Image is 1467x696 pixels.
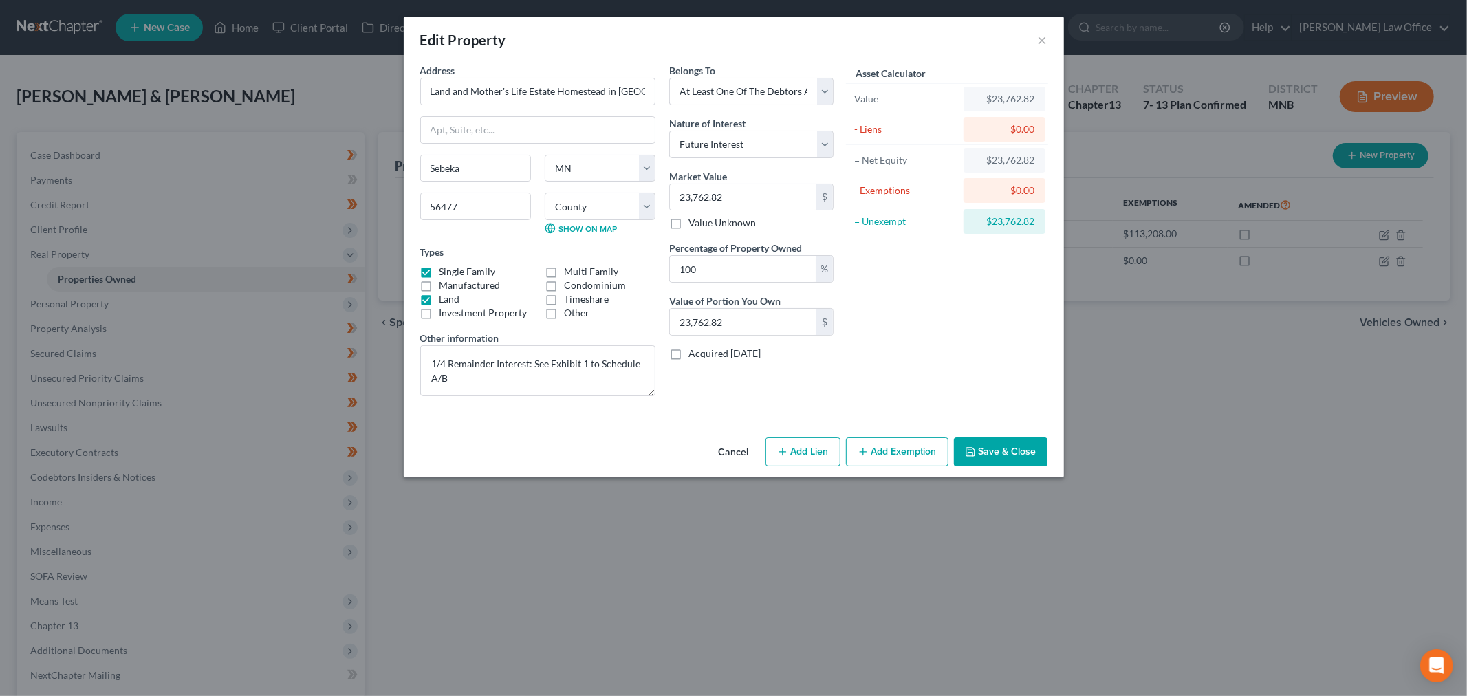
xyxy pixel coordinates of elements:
[688,347,761,360] label: Acquired [DATE]
[439,265,496,279] label: Single Family
[816,184,833,210] div: $
[564,292,609,306] label: Timeshare
[420,245,444,259] label: Types
[564,279,626,292] label: Condominium
[975,122,1034,136] div: $0.00
[854,153,958,167] div: = Net Equity
[564,306,589,320] label: Other
[708,439,760,466] button: Cancel
[854,92,958,106] div: Value
[420,193,531,220] input: Enter zip...
[975,184,1034,197] div: $0.00
[669,241,802,255] label: Percentage of Property Owned
[975,92,1034,106] div: $23,762.82
[669,116,746,131] label: Nature of Interest
[669,65,715,76] span: Belongs To
[439,292,460,306] label: Land
[975,153,1034,167] div: $23,762.82
[846,437,948,466] button: Add Exemption
[816,256,833,282] div: %
[421,78,655,105] input: Enter address...
[975,215,1034,228] div: $23,762.82
[670,184,816,210] input: 0.00
[670,309,816,335] input: 0.00
[420,30,506,50] div: Edit Property
[688,216,756,230] label: Value Unknown
[954,437,1047,466] button: Save & Close
[854,122,958,136] div: - Liens
[816,309,833,335] div: $
[669,169,727,184] label: Market Value
[545,223,617,234] a: Show on Map
[856,66,926,80] label: Asset Calculator
[1038,32,1047,48] button: ×
[1420,649,1453,682] div: Open Intercom Messenger
[670,256,816,282] input: 0.00
[439,306,528,320] label: Investment Property
[420,65,455,76] span: Address
[669,294,781,308] label: Value of Portion You Own
[421,155,530,182] input: Enter city...
[765,437,840,466] button: Add Lien
[854,184,958,197] div: - Exemptions
[420,331,499,345] label: Other information
[439,279,501,292] label: Manufactured
[421,117,655,143] input: Apt, Suite, etc...
[564,265,618,279] label: Multi Family
[854,215,958,228] div: = Unexempt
